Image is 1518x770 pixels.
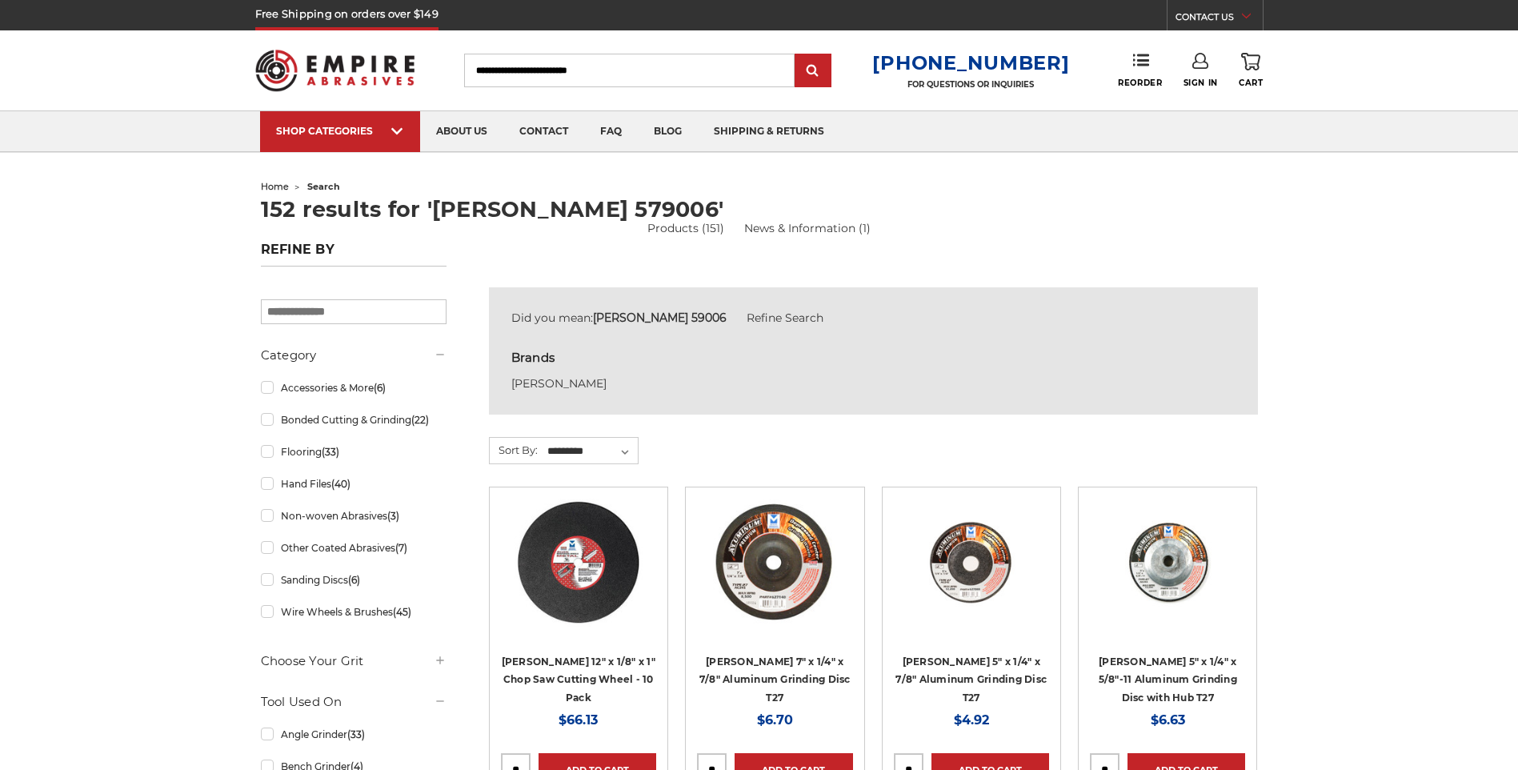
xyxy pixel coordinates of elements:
[744,220,871,237] a: News & Information (1)
[1239,78,1263,88] span: Cart
[348,574,360,586] span: (6)
[261,346,447,365] h5: Category
[584,111,638,152] a: faq
[647,220,724,237] a: Products (151)
[757,712,793,728] span: $6.70
[502,656,655,704] a: [PERSON_NAME] 12" x 1/8" x 1" Chop Saw Cutting Wheel - 10 Pack
[707,499,842,627] img: 7" Aluminum Grinding Wheel
[261,652,447,671] h5: Choose Your Grit
[697,499,852,654] a: 7" Aluminum Grinding Wheel
[261,438,447,466] a: Flooring(33)
[420,111,503,152] a: about us
[331,478,350,490] span: (40)
[797,55,829,87] input: Submit
[261,534,447,562] a: Other Coated Abrasives(7)
[261,598,447,626] a: Wire Wheels & Brushes(45)
[261,242,447,267] h5: Refine by
[276,125,404,137] div: SHOP CATEGORIES
[1118,53,1162,87] a: Reorder
[747,311,823,325] a: Refine Search
[1184,78,1218,88] span: Sign In
[1090,499,1245,654] a: 5" aluminum grinding wheel with hub
[1151,712,1185,728] span: $6.63
[261,566,447,594] a: Sanding Discs(6)
[503,111,584,152] a: contact
[559,712,598,728] span: $66.13
[872,51,1069,74] a: [PHONE_NUMBER]
[1099,656,1237,704] a: [PERSON_NAME] 5" x 1/4" x 5/8"-11 Aluminum Grinding Disc with Hub T27
[261,692,447,712] h5: Tool Used On
[261,199,1258,220] h1: 152 results for '[PERSON_NAME] 579006'
[545,439,638,463] select: Sort By:
[261,502,447,530] a: Non-woven Abrasives(3)
[1176,8,1263,30] a: CONTACT US
[895,656,1047,704] a: [PERSON_NAME] 5" x 1/4" x 7/8" Aluminum Grinding Disc T27
[515,499,643,627] img: 12" x 1/8" x 1" Stationary Chop Saw Blade
[1118,78,1162,88] span: Reorder
[261,406,447,434] a: Bonded Cutting & Grinding(22)
[347,728,365,740] span: (33)
[411,414,429,426] span: (22)
[501,499,656,654] a: 12" x 1/8" x 1" Stationary Chop Saw Blade
[511,376,607,391] a: [PERSON_NAME]
[322,446,339,458] span: (33)
[511,310,1236,327] div: Did you mean:
[593,311,727,325] strong: [PERSON_NAME] 59006
[872,79,1069,90] p: FOR QUESTIONS OR INQUIRIES
[699,656,851,704] a: [PERSON_NAME] 7" x 1/4" x 7/8" Aluminum Grinding Disc T27
[374,382,386,394] span: (6)
[638,111,698,152] a: blog
[1239,53,1263,88] a: Cart
[261,181,289,192] a: home
[255,39,415,102] img: Empire Abrasives
[395,542,407,554] span: (7)
[490,438,538,462] label: Sort By:
[511,349,1236,367] h5: Brands
[393,606,411,618] span: (45)
[907,499,1035,627] img: 5" Aluminum Grinding Wheel
[261,720,447,748] a: Angle Grinder(33)
[1103,499,1232,627] img: 5" aluminum grinding wheel with hub
[261,470,447,498] a: Hand Files(40)
[307,181,340,192] span: search
[387,510,399,522] span: (3)
[894,499,1049,654] a: 5" Aluminum Grinding Wheel
[698,111,840,152] a: shipping & returns
[261,374,447,402] a: Accessories & More(6)
[954,712,989,728] span: $4.92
